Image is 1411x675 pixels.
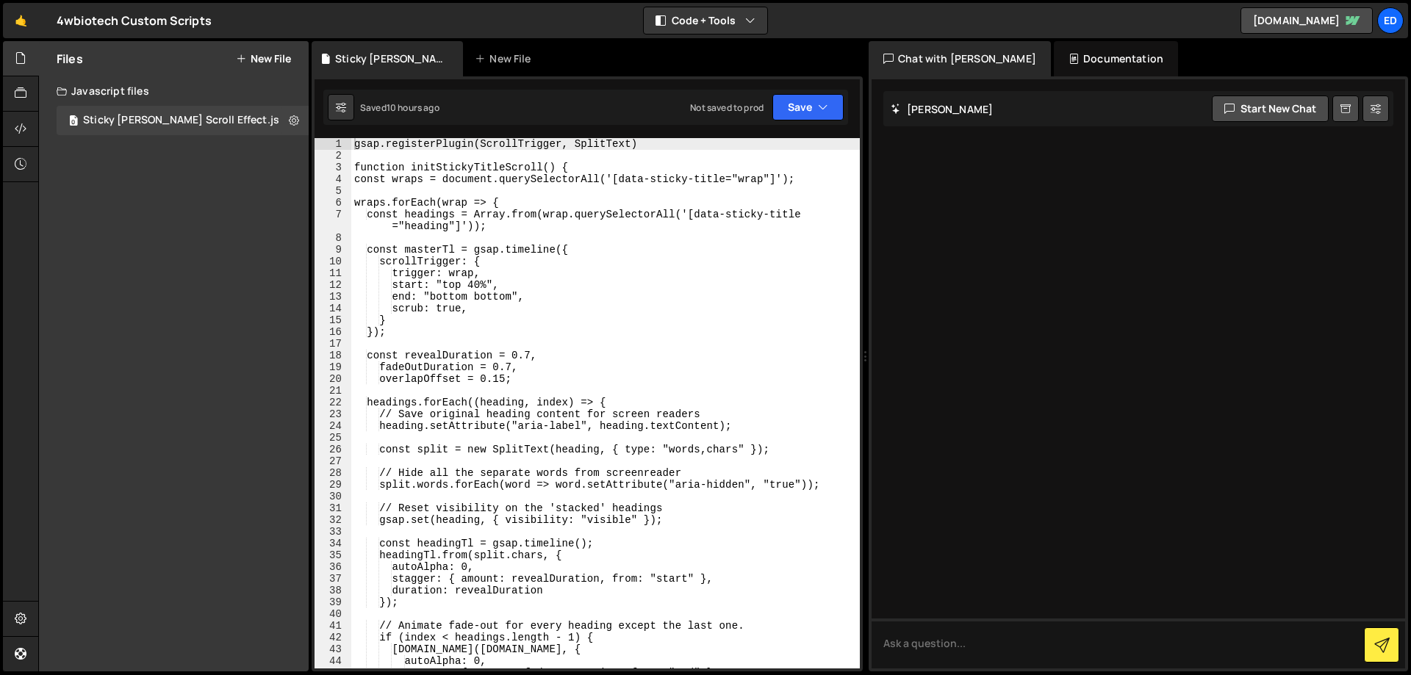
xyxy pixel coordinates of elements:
[891,102,993,116] h2: [PERSON_NAME]
[387,101,439,114] div: 10 hours ago
[315,303,351,314] div: 14
[83,114,279,127] div: Sticky [PERSON_NAME] Scroll Effect.js
[315,338,351,350] div: 17
[315,632,351,643] div: 42
[1212,95,1329,122] button: Start new chat
[315,162,351,173] div: 3
[69,116,78,128] span: 0
[315,173,351,185] div: 4
[315,209,351,232] div: 7
[360,101,439,114] div: Saved
[315,514,351,526] div: 32
[315,608,351,620] div: 40
[315,502,351,514] div: 31
[315,350,351,361] div: 18
[315,326,351,338] div: 16
[315,150,351,162] div: 2
[315,479,351,491] div: 29
[690,101,764,114] div: Not saved to prod
[315,138,351,150] div: 1
[644,7,767,34] button: Code + Tools
[1241,7,1373,34] a: [DOMAIN_NAME]
[315,314,351,326] div: 15
[57,51,83,67] h2: Files
[315,585,351,596] div: 38
[39,76,309,106] div: Javascript files
[315,491,351,502] div: 30
[315,185,351,197] div: 5
[315,373,351,385] div: 20
[315,620,351,632] div: 41
[315,467,351,479] div: 28
[475,51,536,66] div: New File
[315,655,351,667] div: 44
[315,408,351,420] div: 23
[315,256,351,267] div: 10
[315,197,351,209] div: 6
[315,361,351,373] div: 19
[315,432,351,444] div: 25
[315,573,351,585] div: 37
[315,596,351,608] div: 39
[315,244,351,256] div: 9
[57,12,212,29] div: 4wbiotech Custom Scripts
[315,397,351,408] div: 22
[57,106,309,135] div: 16708/45667.js
[315,420,351,432] div: 24
[869,41,1051,76] div: Chat with [PERSON_NAME]
[315,279,351,291] div: 12
[772,94,844,120] button: Save
[315,232,351,244] div: 8
[315,538,351,549] div: 34
[315,444,351,455] div: 26
[315,267,351,279] div: 11
[236,53,291,65] button: New File
[315,385,351,397] div: 21
[1054,41,1178,76] div: Documentation
[315,526,351,538] div: 33
[315,561,351,573] div: 36
[315,643,351,655] div: 43
[1377,7,1404,34] a: Ed
[3,3,39,38] a: 🤙
[315,291,351,303] div: 13
[335,51,445,66] div: Sticky [PERSON_NAME] Scroll Effect.js
[315,455,351,467] div: 27
[315,549,351,561] div: 35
